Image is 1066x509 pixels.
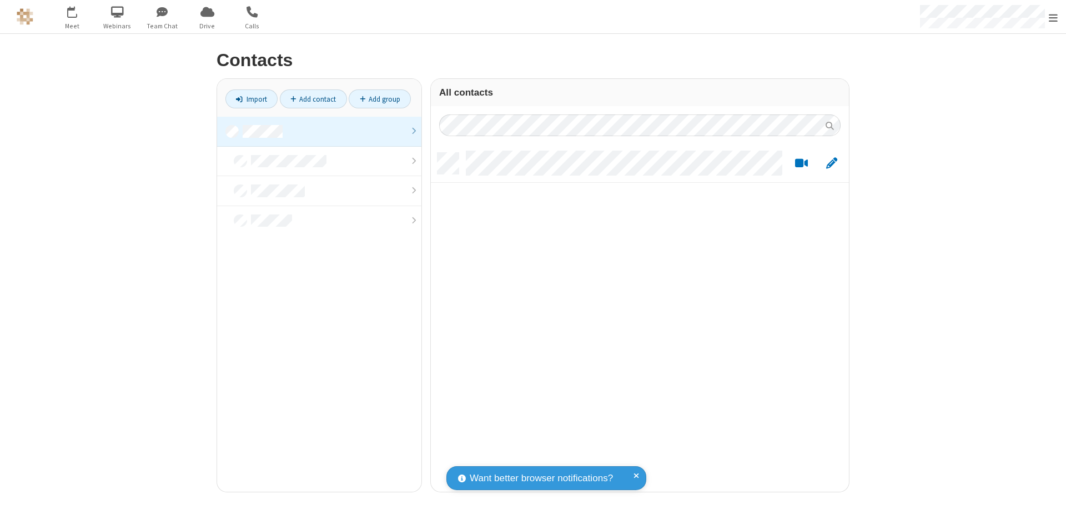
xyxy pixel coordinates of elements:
a: Add contact [280,89,347,108]
span: Calls [232,21,273,31]
a: Import [225,89,278,108]
h2: Contacts [217,51,849,70]
span: Want better browser notifications? [470,471,613,486]
span: Drive [187,21,228,31]
button: Edit [821,157,842,171]
div: grid [431,144,849,492]
a: Add group [349,89,411,108]
h3: All contacts [439,87,841,98]
button: Start a video meeting [791,157,812,171]
img: QA Selenium DO NOT DELETE OR CHANGE [17,8,33,25]
span: Team Chat [142,21,183,31]
span: Meet [52,21,93,31]
div: 1 [75,6,82,14]
span: Webinars [97,21,138,31]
